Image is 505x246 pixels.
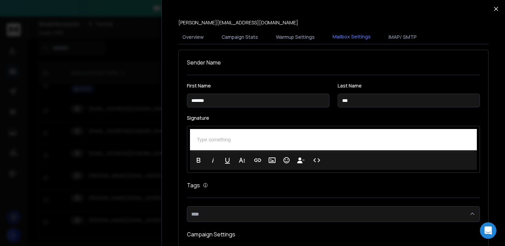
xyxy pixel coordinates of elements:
button: Insert Image (⌘P) [266,153,279,167]
label: Last Name [338,83,480,88]
button: IMAP/ SMTP [384,30,421,45]
button: Campaign Stats [217,30,262,45]
button: Warmup Settings [272,30,319,45]
button: Italic (⌘I) [206,153,220,167]
label: Signature [187,116,480,120]
button: Insert Unsubscribe Link [294,153,307,167]
label: First Name [187,83,329,88]
button: Emoticons [280,153,293,167]
button: More Text [235,153,248,167]
button: Mailbox Settings [328,29,375,45]
button: Code View [310,153,323,167]
button: Bold (⌘B) [192,153,205,167]
button: Underline (⌘U) [221,153,234,167]
div: Open Intercom Messenger [480,222,496,239]
button: Insert Link (⌘K) [251,153,264,167]
button: Overview [178,30,208,45]
h1: Tags [187,181,200,189]
h1: Sender Name [187,58,480,67]
p: [PERSON_NAME][EMAIL_ADDRESS][DOMAIN_NAME] [178,19,298,26]
h1: Campaign Settings [187,230,480,238]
